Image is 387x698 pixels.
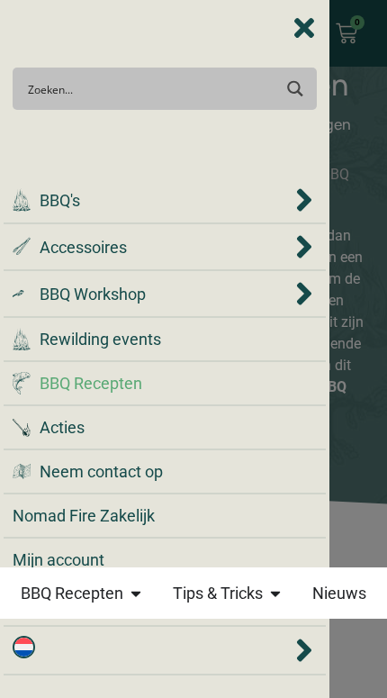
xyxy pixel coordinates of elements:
a: Tips & Tricks [173,575,263,612]
a: Nomad Fire Zakelijk [13,503,317,528]
form: Search form [31,73,275,104]
div: Accessoires [13,233,317,260]
a: Nieuws [312,575,366,612]
a: Nederlands [13,636,292,665]
span: Nomad Fire Zakelijk [13,503,155,528]
span: BBQ Workshop [40,282,146,306]
a: Acties [13,415,317,440]
a: BBQ Recepten [21,575,123,612]
a: BBQ Workshop [13,282,292,306]
input: Search input [28,72,272,105]
span: Acties [40,415,85,440]
a: Accessoires [13,235,292,259]
span: Mijn account [13,548,104,572]
span: Accessoires [40,235,127,259]
a: Rewilding events [13,327,317,351]
span: Neem contact op [40,459,163,484]
div: <img class="wpml-ls-flag" src="https://nomadfire.shop/wp-content/plugins/sitepress-multilingual-c... [13,636,317,665]
span: Rewilding events [40,327,161,351]
a: BBQ's [13,188,292,213]
span: BBQ Recepten [40,371,142,395]
div: BBQ Workshop [13,280,317,307]
a: BBQ Recepten [13,371,317,395]
a: Neem contact op [13,459,317,484]
a: Mijn account [13,548,317,572]
div: BBQ's [13,186,317,213]
span: BBQ's [40,188,80,213]
img: Nederlands [13,636,35,658]
button: Search magnifier button [280,73,311,104]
